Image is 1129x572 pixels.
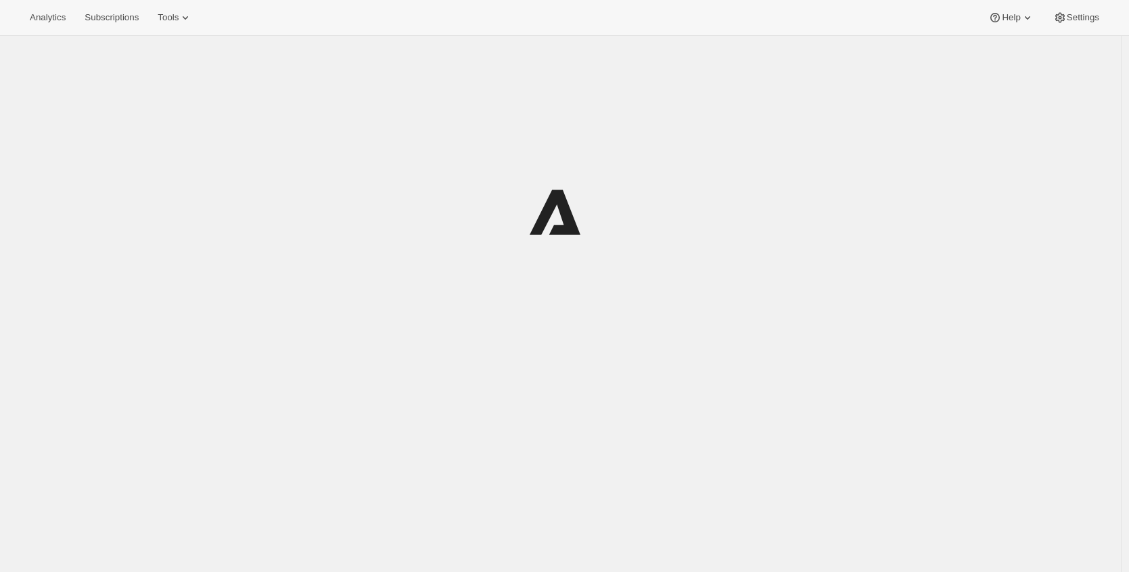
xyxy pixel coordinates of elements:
span: Help [1002,12,1020,23]
button: Settings [1045,8,1107,27]
span: Subscriptions [85,12,139,23]
button: Subscriptions [76,8,147,27]
button: Help [980,8,1042,27]
span: Analytics [30,12,66,23]
button: Tools [149,8,200,27]
span: Tools [158,12,179,23]
span: Settings [1067,12,1099,23]
button: Analytics [22,8,74,27]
